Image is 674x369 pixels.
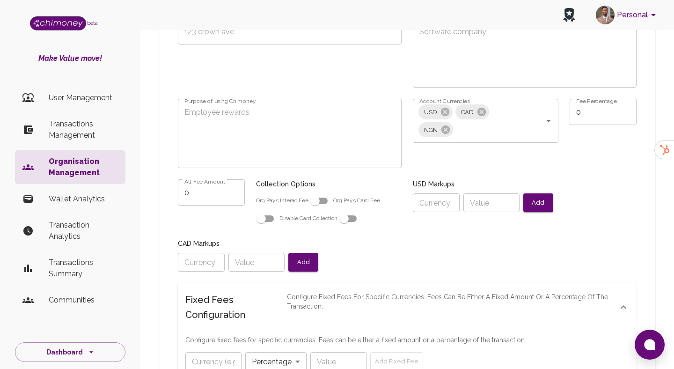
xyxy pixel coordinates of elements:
div: Fixed Fees ConfigurationConfigure fixed fees for specific currencies. Fees can be either a fixed ... [178,283,637,332]
span: Org Pays Card Fee [256,197,380,221]
label: Account Currencies [419,97,470,105]
h6: Collection Options [256,179,402,190]
button: Open chat window [635,330,665,360]
p: Transaction Analytics [49,220,118,242]
p: User Management [49,92,118,103]
input: Currency [178,253,225,272]
span: NGN [418,125,443,135]
p: Communities [49,295,118,306]
button: account of current user [592,3,663,27]
input: Value [228,253,285,272]
button: Add [288,253,318,272]
span: CAD [455,107,479,118]
span: USD [418,107,443,118]
button: Dashboard [15,342,125,362]
input: Value [463,193,520,212]
p: Transactions Summary [49,257,118,280]
div: NGN [418,122,453,137]
p: Wallet Analytics [49,193,118,205]
div: USD [418,104,453,119]
span: Org Pays Interac Fee [256,197,333,204]
p: Configure fixed fees for specific currencies. Fees can be either a fixed amount or a percentage o... [185,335,629,345]
p: Configure fixed fees for specific currencies. Fees can be either a fixed amount or a percentage o... [287,292,618,322]
button: Add [523,193,553,212]
span: Disable Card Collection [279,215,362,221]
label: Alt Fee Amount [184,177,225,185]
label: Fee Percentage [576,97,617,105]
img: avatar [596,6,615,24]
img: Logo [30,16,86,30]
input: 123 crown ave [178,18,402,44]
h6: CAD Markups [178,239,402,249]
h6: USD Markups [413,179,637,190]
h6: Fixed Fees Configuration [185,292,287,322]
div: CAD [455,104,489,119]
span: beta [87,20,98,26]
button: Open [542,114,555,127]
input: Currency [413,193,460,212]
label: Purpose of using Chimoney [184,97,256,105]
p: Organisation Management [49,156,118,178]
p: Transactions Management [49,118,118,141]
